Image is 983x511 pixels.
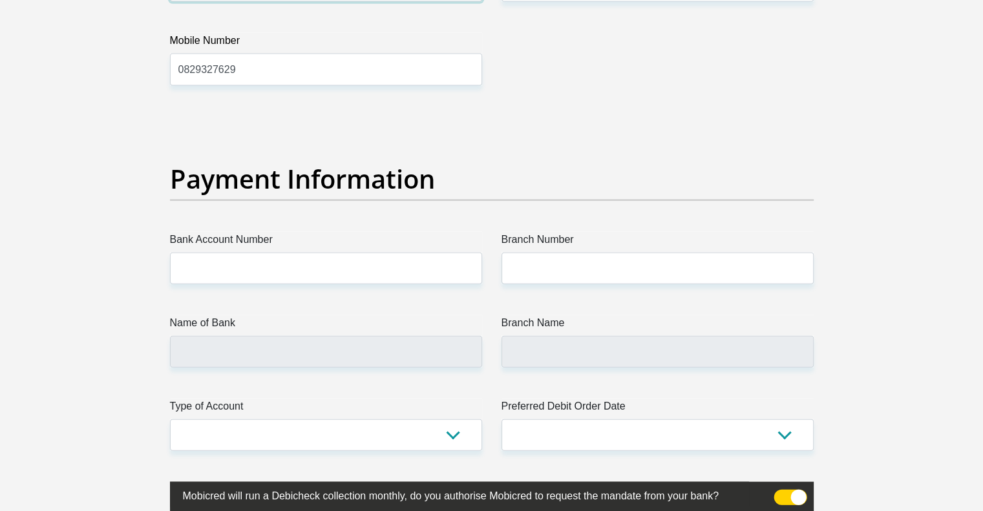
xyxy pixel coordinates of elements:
input: Bank Account Number [170,253,482,284]
input: Name of Bank [170,336,482,368]
label: Bank Account Number [170,232,482,253]
label: Type of Account [170,399,482,419]
input: Mobile Number [170,54,482,85]
label: Branch Name [502,315,814,336]
input: Branch Name [502,336,814,368]
label: Mobile Number [170,33,482,54]
h2: Payment Information [170,163,814,194]
label: Branch Number [502,232,814,253]
label: Name of Bank [170,315,482,336]
label: Preferred Debit Order Date [502,399,814,419]
input: Branch Number [502,253,814,284]
label: Mobicred will run a Debicheck collection monthly, do you authorise Mobicred to request the mandat... [170,482,749,507]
